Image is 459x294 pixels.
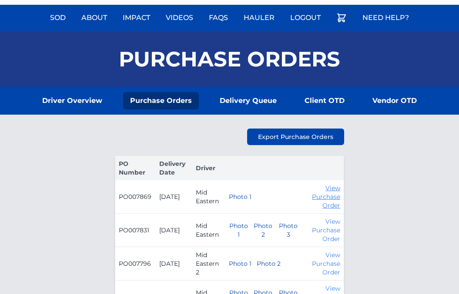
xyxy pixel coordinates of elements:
a: PO007831 [119,226,149,234]
a: Export Purchase Orders [247,129,344,145]
button: Photo 3 [278,221,298,239]
td: [DATE] [156,247,192,281]
button: Photo 1 [229,221,248,239]
button: Photo 2 [253,221,273,239]
th: PO Number [115,156,156,181]
a: View Purchase Order [312,251,340,276]
span: Export Purchase Orders [258,132,333,141]
button: Photo 2 [257,259,281,268]
td: [DATE] [156,214,192,247]
a: Client OTD [298,92,352,109]
th: Delivery Date [156,156,192,181]
a: PO007869 [119,193,151,201]
a: View Purchase Order [312,184,340,209]
th: Driver [192,156,226,181]
td: [DATE] [156,180,192,214]
a: Videos [161,7,198,28]
a: FAQs [204,7,233,28]
a: Driver Overview [35,92,109,109]
a: Logout [285,7,326,28]
a: Delivery Queue [213,92,284,109]
a: View Purchase Order [312,218,340,243]
a: PO007796 [119,260,151,268]
h1: Purchase Orders [119,49,340,69]
a: Impact [117,7,155,28]
a: Vendor OTD [365,92,424,109]
a: About [76,7,112,28]
a: Hauler [238,7,280,28]
td: Mid Eastern 2 [192,247,226,281]
button: Photo 1 [229,259,251,268]
a: Sod [45,7,71,28]
a: Need Help? [357,7,414,28]
td: Mid Eastern [192,180,226,214]
td: Mid Eastern [192,214,226,247]
button: Photo 1 [229,192,251,201]
a: Purchase Orders [123,92,199,109]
